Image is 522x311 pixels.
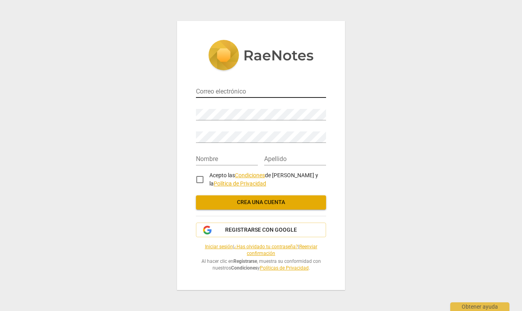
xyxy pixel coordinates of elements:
[214,180,266,187] a: Política de Privacidad
[233,259,257,264] b: Registrarse
[450,302,509,311] div: Obtener ayuda
[225,226,297,234] span: Registrarse con Google
[231,265,257,271] b: Condiciones
[235,172,265,178] a: Condiciones
[196,223,326,238] button: Registrarse con Google
[234,244,298,249] a: ¿Has olvidado tu contraseña?
[205,244,233,249] a: Iniciar sesión
[196,195,326,210] button: Crea una cuenta
[209,172,318,187] span: Acepto las de [PERSON_NAME] y la
[208,40,314,72] img: 5ac2273c67554f335776073100b6d88f.svg
[247,244,317,256] a: Reenviar confirmación
[260,265,309,271] a: Políticas de Privacidad
[202,199,320,206] span: Crea una cuenta
[196,244,326,257] span: | |
[196,258,326,271] span: Al hacer clic en , muestra su conformidad con nuestros y .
